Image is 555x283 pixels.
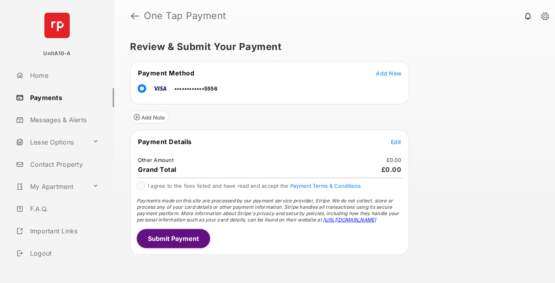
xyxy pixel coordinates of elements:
[391,138,401,146] button: Edit
[138,156,174,164] td: Other Amount
[13,244,114,263] a: Logout
[43,50,71,58] p: UnitA10-A
[148,183,361,189] span: I agree to the fees listed and have read and accept the
[137,198,399,223] span: Payments made on this site are processed by our payment service provider, Stripe. We do not colle...
[386,156,402,164] td: £0.00
[144,11,226,21] strong: One Tap Payment
[138,69,194,77] span: Payment Method
[376,69,401,77] button: Add New
[13,110,114,129] a: Messages & Alerts
[381,166,402,173] span: £0.00
[130,111,168,123] button: Add Note
[13,88,114,107] a: Payments
[290,183,361,189] button: I agree to the fees listed and have read and accept the
[391,139,401,145] span: Edit
[13,221,102,241] a: Important Links
[138,138,192,146] span: Payment Details
[174,85,217,92] span: ••••••••••••5556
[13,155,114,174] a: Contact Property
[13,199,114,218] a: F.A.Q.
[323,217,376,223] a: [URL][DOMAIN_NAME]
[44,13,70,38] img: svg+xml;base64,PHN2ZyB4bWxucz0iaHR0cDovL3d3dy53My5vcmcvMjAwMC9zdmciIHdpZHRoPSI2NCIgaGVpZ2h0PSI2NC...
[137,229,210,248] button: Submit Payment
[13,133,89,152] a: Lease Options
[376,70,401,77] span: Add New
[13,177,89,196] a: My Apartment
[138,166,176,173] span: Grand Total
[130,42,533,52] h5: Review & Submit Your Payment
[13,66,114,85] a: Home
